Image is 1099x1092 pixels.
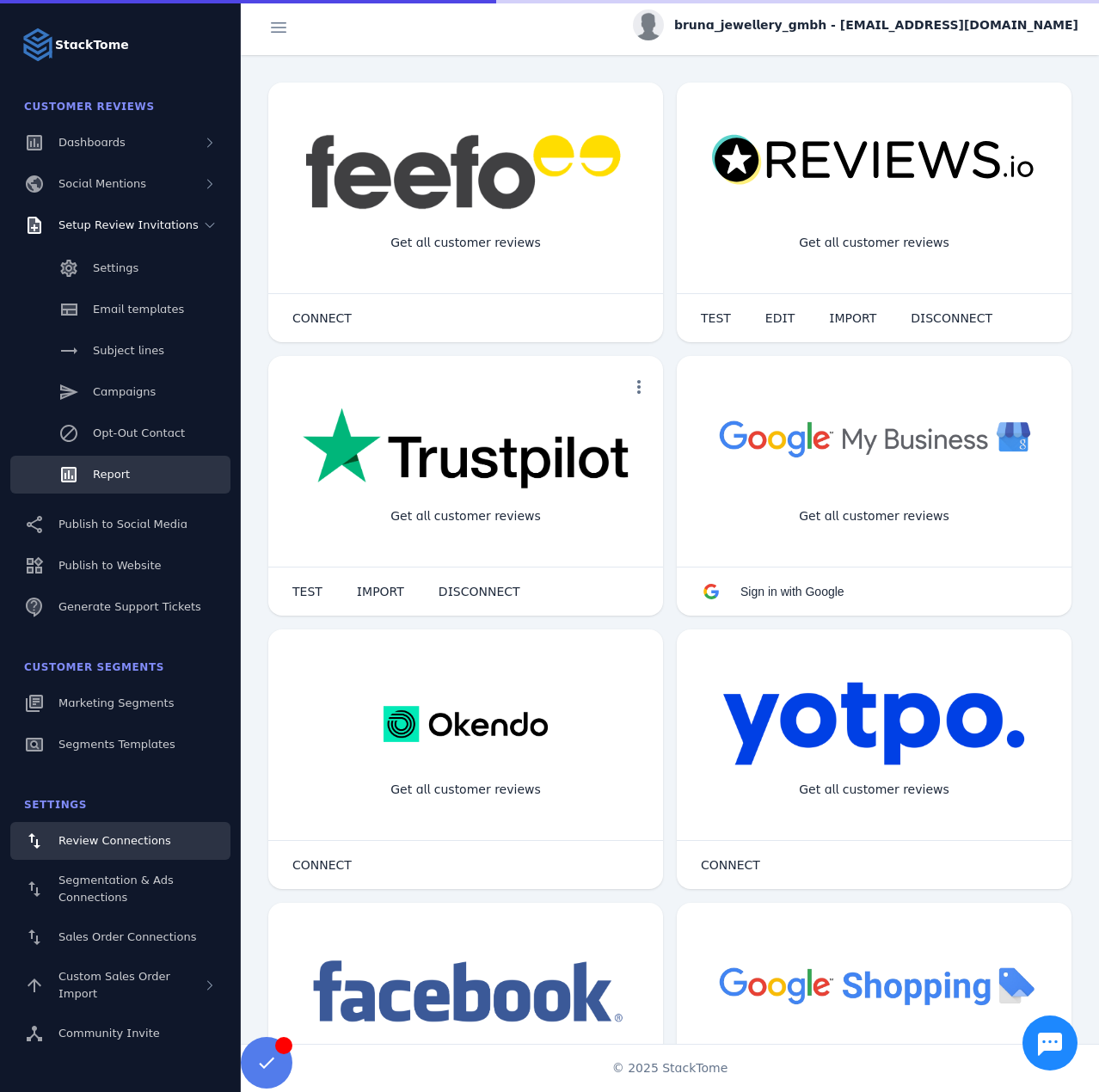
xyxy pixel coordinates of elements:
span: Marketing Segments [58,696,174,709]
span: Publish to Website [58,559,161,572]
img: trustpilot.png [303,408,629,492]
span: DISCONNECT [439,586,520,598]
span: Settings [24,799,87,811]
a: Subject lines [10,332,230,370]
button: Sign in with Google [684,574,862,609]
img: facebook.png [303,954,629,1031]
img: googlebusiness.png [711,408,1037,469]
button: IMPORT [340,574,421,609]
img: okendo.webp [384,681,548,767]
img: reviewsio.svg [711,134,1037,187]
button: IMPORT [812,301,893,335]
button: TEST [275,574,340,609]
button: DISCONNECT [421,574,537,609]
span: Campaigns [93,385,156,398]
span: Dashboards [58,136,126,149]
a: Campaigns [10,373,230,411]
span: IMPORT [357,586,404,598]
span: bruna_jewellery_gmbh - [EMAIL_ADDRESS][DOMAIN_NAME] [674,16,1078,34]
img: Logo image [21,28,55,62]
span: Email templates [93,303,184,316]
span: Subject lines [93,344,164,357]
a: Publish to Social Media [10,506,230,543]
span: DISCONNECT [911,312,992,324]
div: Get all customer reviews [785,494,963,539]
span: CONNECT [292,312,352,324]
button: CONNECT [275,301,369,335]
img: feefo.png [303,134,629,210]
span: Review Connections [58,834,171,847]
span: Segments Templates [58,738,175,751]
div: Get all customer reviews [785,220,963,266]
button: EDIT [748,301,812,335]
a: Segmentation & Ads Connections [10,863,230,915]
button: bruna_jewellery_gmbh - [EMAIL_ADDRESS][DOMAIN_NAME] [633,9,1078,40]
span: Settings [93,261,138,274]
span: Setup Review Invitations [58,218,199,231]
button: CONNECT [275,848,369,882]
span: Generate Support Tickets [58,600,201,613]
strong: StackTome [55,36,129,54]
span: CONNECT [701,859,760,871]
span: Customer Reviews [24,101,155,113]
span: Opt-Out Contact [93,426,185,439]
span: Segmentation & Ads Connections [58,874,174,904]
span: Sign in with Google [740,585,844,598]
span: Customer Segments [24,661,164,673]
span: © 2025 StackTome [612,1059,728,1077]
span: CONNECT [292,859,352,871]
span: Report [93,468,130,481]
a: Publish to Website [10,547,230,585]
a: Report [10,456,230,494]
div: Get all customer reviews [377,494,555,539]
button: CONNECT [684,848,777,882]
span: Custom Sales Order Import [58,970,170,1000]
button: more [622,370,656,404]
span: Social Mentions [58,177,146,190]
div: Get all customer reviews [377,220,555,266]
span: TEST [292,586,322,598]
button: TEST [684,301,748,335]
a: Segments Templates [10,726,230,764]
div: Get all customer reviews [785,767,963,813]
a: Sales Order Connections [10,918,230,956]
a: Email templates [10,291,230,328]
span: TEST [701,312,731,324]
a: Community Invite [10,1015,230,1052]
div: Import Products from Google [772,1040,975,1086]
span: Publish to Social Media [58,518,187,531]
span: Community Invite [58,1027,160,1040]
span: Sales Order Connections [58,930,196,943]
span: IMPORT [829,312,876,324]
a: Settings [10,249,230,287]
a: Generate Support Tickets [10,588,230,626]
img: googleshopping.png [711,954,1037,1015]
img: yotpo.png [722,681,1026,767]
a: Opt-Out Contact [10,414,230,452]
button: DISCONNECT [893,301,1010,335]
span: EDIT [765,312,795,324]
img: profile.jpg [633,9,664,40]
a: Review Connections [10,822,230,860]
div: Get all customer reviews [377,767,555,813]
a: Marketing Segments [10,684,230,722]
